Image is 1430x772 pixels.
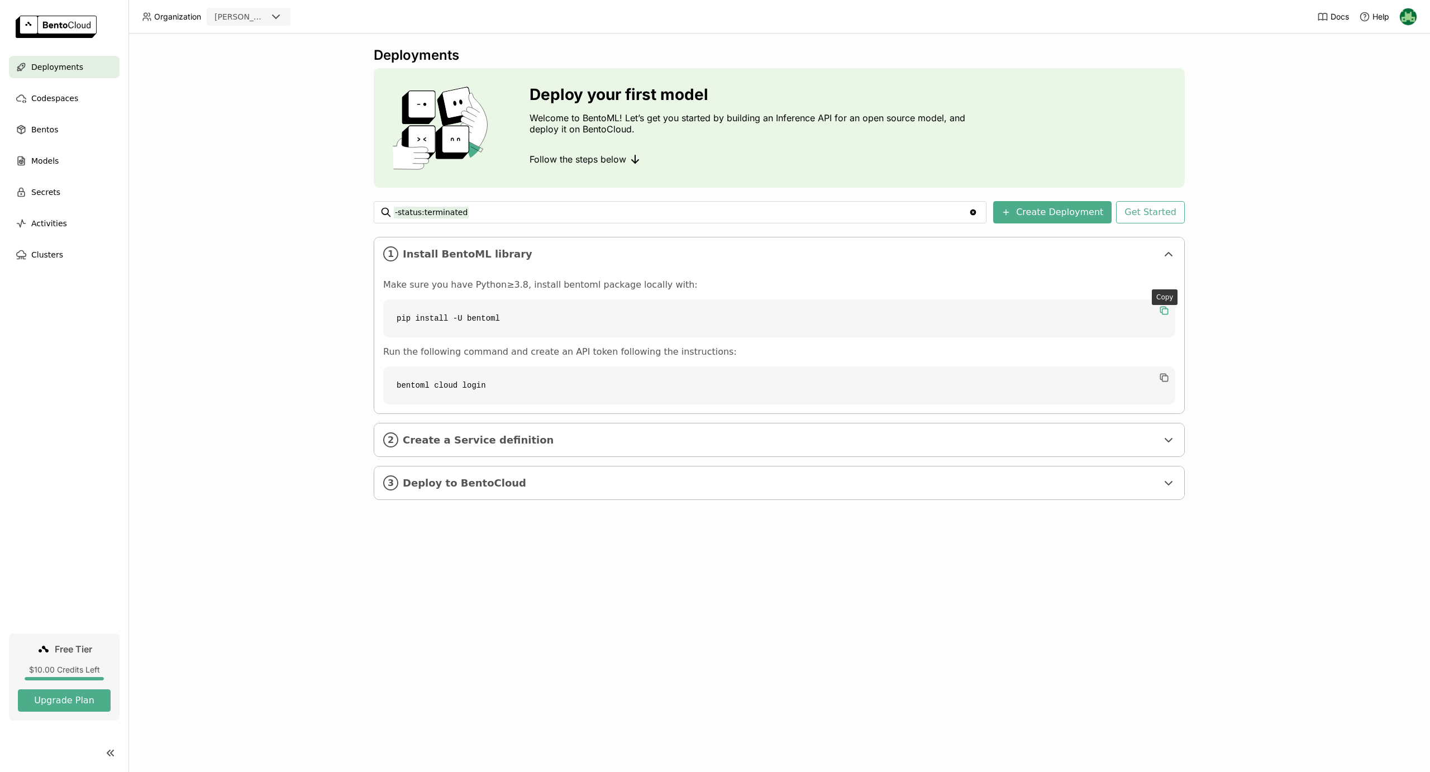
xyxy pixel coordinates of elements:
a: Free Tier$10.00 Credits LeftUpgrade Plan [9,633,120,721]
h3: Deploy your first model [530,85,971,103]
span: Clusters [31,248,63,261]
i: 3 [383,475,398,490]
div: 3Deploy to BentoCloud [374,466,1184,499]
code: bentoml cloud login [383,366,1175,404]
div: $10.00 Credits Left [18,665,111,675]
div: [PERSON_NAME] [214,11,267,22]
div: Help [1359,11,1389,22]
a: Secrets [9,181,120,203]
span: Models [31,154,59,168]
img: Charumathi Narayanan [1400,8,1417,25]
a: Bentos [9,118,120,141]
span: Deploy to BentoCloud [403,477,1157,489]
a: Activities [9,212,120,235]
div: 1Install BentoML library [374,237,1184,270]
span: Help [1372,12,1389,22]
span: Activities [31,217,67,230]
span: Deployments [31,60,83,74]
p: Run the following command and create an API token following the instructions: [383,346,1175,358]
i: 1 [383,246,398,261]
button: Upgrade Plan [18,689,111,712]
div: Deployments [374,47,1185,64]
input: Search [394,203,969,221]
div: 2Create a Service definition [374,423,1184,456]
a: Models [9,150,120,172]
i: 2 [383,432,398,447]
svg: Clear value [969,208,978,217]
span: Install BentoML library [403,248,1157,260]
a: Clusters [9,244,120,266]
img: cover onboarding [383,86,503,170]
a: Docs [1317,11,1349,22]
input: Selected charumathi. [268,12,269,23]
div: Copy [1152,289,1178,305]
p: Make sure you have Python≥3.8, install bentoml package locally with: [383,279,1175,290]
span: Docs [1331,12,1349,22]
span: Organization [154,12,201,22]
a: Deployments [9,56,120,78]
span: Free Tier [55,644,92,655]
button: Create Deployment [993,201,1112,223]
span: Follow the steps below [530,154,626,165]
img: logo [16,16,97,38]
button: Get Started [1116,201,1185,223]
span: Secrets [31,185,60,199]
a: Codespaces [9,87,120,109]
span: Create a Service definition [403,434,1157,446]
code: pip install -U bentoml [383,299,1175,337]
p: Welcome to BentoML! Let’s get you started by building an Inference API for an open source model, ... [530,112,971,135]
span: Codespaces [31,92,78,105]
span: Bentos [31,123,58,136]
